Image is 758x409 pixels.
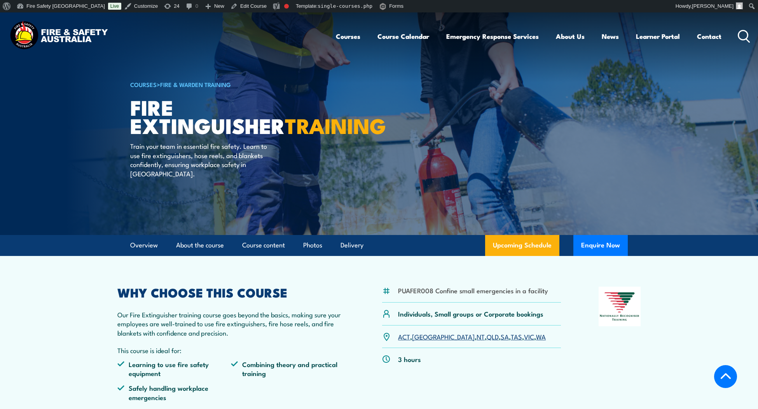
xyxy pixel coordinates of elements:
[130,235,158,256] a: Overview
[556,26,585,47] a: About Us
[336,26,360,47] a: Courses
[231,360,344,378] li: Combining theory and practical training
[692,3,734,9] span: [PERSON_NAME]
[487,332,499,341] a: QLD
[511,332,522,341] a: TAS
[398,355,421,364] p: 3 hours
[303,235,322,256] a: Photos
[117,310,344,337] p: Our Fire Extinguisher training course goes beyond the basics, making sure your employees are well...
[477,332,485,341] a: NT
[485,235,559,256] a: Upcoming Schedule
[130,80,322,89] h6: >
[117,287,344,298] h2: WHY CHOOSE THIS COURSE
[242,235,285,256] a: Course content
[524,332,534,341] a: VIC
[130,80,157,89] a: COURSES
[602,26,619,47] a: News
[398,332,546,341] p: , , , , , , ,
[599,287,641,326] img: Nationally Recognised Training logo.
[117,346,344,355] p: This course is ideal for:
[318,3,372,9] span: single-courses.php
[285,109,386,141] strong: TRAINING
[160,80,231,89] a: Fire & Warden Training
[501,332,509,341] a: SA
[398,286,548,295] li: PUAFER008 Confine small emergencies in a facility
[412,332,475,341] a: [GEOGRAPHIC_DATA]
[697,26,721,47] a: Contact
[636,26,680,47] a: Learner Portal
[446,26,539,47] a: Emergency Response Services
[130,141,272,178] p: Train your team in essential fire safety. Learn to use fire extinguishers, hose reels, and blanke...
[284,4,289,9] div: Focus keyphrase not set
[398,332,410,341] a: ACT
[536,332,546,341] a: WA
[117,383,231,402] li: Safely handling workplace emergencies
[573,235,628,256] button: Enquire Now
[377,26,429,47] a: Course Calendar
[130,98,322,134] h1: Fire Extinguisher
[341,235,363,256] a: Delivery
[176,235,224,256] a: About the course
[398,309,543,318] p: Individuals, Small groups or Corporate bookings
[117,360,231,378] li: Learning to use fire safety equipment
[108,3,121,10] a: Live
